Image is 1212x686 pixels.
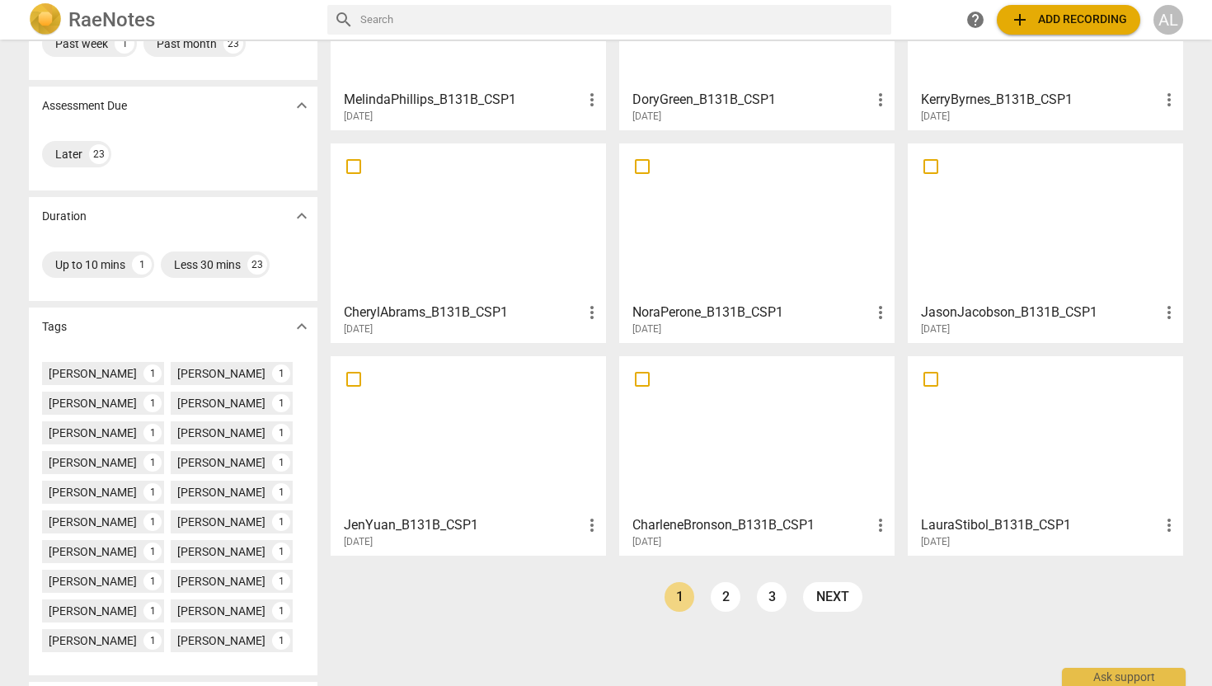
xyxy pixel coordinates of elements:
div: 23 [89,144,109,164]
p: Duration [42,208,87,225]
button: AL [1153,5,1183,35]
div: 1 [143,453,162,472]
img: Logo [29,3,62,36]
button: Show more [289,93,314,118]
p: Assessment Due [42,97,127,115]
a: JenYuan_B131B_CSP1[DATE] [336,362,600,548]
div: [PERSON_NAME] [177,365,265,382]
span: [DATE] [344,322,373,336]
a: LauraStibol_B131B_CSP1[DATE] [914,362,1177,548]
div: 1 [272,394,290,412]
span: more_vert [582,90,602,110]
span: more_vert [1159,515,1179,535]
h2: RaeNotes [68,8,155,31]
span: add [1010,10,1030,30]
button: Show more [289,204,314,228]
div: 1 [143,483,162,501]
p: Tags [42,318,67,336]
span: [DATE] [921,110,950,124]
a: CherylAbrams_B131B_CSP1[DATE] [336,149,600,336]
div: [PERSON_NAME] [177,454,265,471]
div: 1 [115,34,134,54]
input: Search [360,7,885,33]
div: 1 [272,602,290,620]
div: 23 [247,255,267,275]
h3: CherylAbrams_B131B_CSP1 [344,303,582,322]
span: expand_more [292,96,312,115]
div: [PERSON_NAME] [49,632,137,649]
div: Past week [55,35,108,52]
span: [DATE] [632,322,661,336]
div: Later [55,146,82,162]
div: Up to 10 mins [55,256,125,273]
div: [PERSON_NAME] [49,603,137,619]
div: [PERSON_NAME] [49,543,137,560]
h3: MelindaPhillips_B131B_CSP1 [344,90,582,110]
div: 1 [272,483,290,501]
h3: LauraStibol_B131B_CSP1 [921,515,1159,535]
div: 1 [143,602,162,620]
span: expand_more [292,317,312,336]
span: [DATE] [632,110,661,124]
span: [DATE] [344,110,373,124]
a: Page 2 [711,582,740,612]
div: [PERSON_NAME] [177,573,265,590]
div: 1 [272,543,290,561]
button: Show more [289,314,314,339]
span: more_vert [871,90,890,110]
div: 23 [223,34,243,54]
span: [DATE] [632,535,661,549]
div: [PERSON_NAME] [49,395,137,411]
div: Less 30 mins [174,256,241,273]
span: search [334,10,354,30]
div: 1 [272,632,290,650]
h3: DoryGreen_B131B_CSP1 [632,90,871,110]
div: 1 [143,572,162,590]
div: [PERSON_NAME] [177,603,265,619]
div: 1 [143,543,162,561]
div: 1 [143,513,162,531]
span: more_vert [582,303,602,322]
a: CharleneBronson_B131B_CSP1[DATE] [625,362,889,548]
h3: KerryByrnes_B131B_CSP1 [921,90,1159,110]
div: [PERSON_NAME] [49,425,137,441]
span: [DATE] [344,535,373,549]
div: [PERSON_NAME] [177,484,265,500]
div: 1 [272,424,290,442]
div: [PERSON_NAME] [49,573,137,590]
div: Ask support [1062,668,1186,686]
div: 1 [143,632,162,650]
div: Past month [157,35,217,52]
div: [PERSON_NAME] [49,365,137,382]
div: 1 [143,364,162,383]
div: [PERSON_NAME] [177,425,265,441]
a: NoraPerone_B131B_CSP1[DATE] [625,149,889,336]
div: 1 [272,513,290,531]
span: more_vert [1159,90,1179,110]
div: 1 [272,453,290,472]
a: next [803,582,862,612]
div: [PERSON_NAME] [177,632,265,649]
a: Page 1 is your current page [665,582,694,612]
span: help [965,10,985,30]
div: [PERSON_NAME] [49,484,137,500]
span: Add recording [1010,10,1127,30]
div: 1 [143,394,162,412]
h3: JenYuan_B131B_CSP1 [344,515,582,535]
div: [PERSON_NAME] [177,514,265,530]
div: [PERSON_NAME] [177,543,265,560]
span: expand_more [292,206,312,226]
a: Page 3 [757,582,787,612]
a: JasonJacobson_B131B_CSP1[DATE] [914,149,1177,336]
h3: CharleneBronson_B131B_CSP1 [632,515,871,535]
span: more_vert [871,303,890,322]
h3: NoraPerone_B131B_CSP1 [632,303,871,322]
div: [PERSON_NAME] [177,395,265,411]
span: more_vert [1159,303,1179,322]
div: 1 [132,255,152,275]
div: 1 [272,364,290,383]
button: Upload [997,5,1140,35]
div: 1 [143,424,162,442]
h3: JasonJacobson_B131B_CSP1 [921,303,1159,322]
